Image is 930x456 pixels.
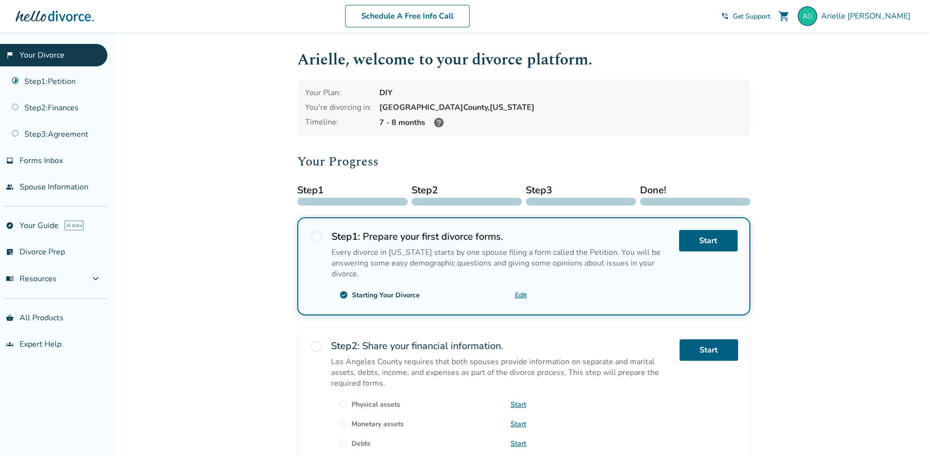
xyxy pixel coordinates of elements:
span: Resources [6,273,57,284]
span: inbox [6,157,14,165]
div: Monetary assets [351,419,404,429]
span: radio_button_unchecked [339,400,348,409]
span: people [6,183,14,191]
a: Start [511,439,526,448]
p: Los Angeles County requires that both spouses provide information on separate and marital assets,... [331,356,672,389]
span: radio_button_unchecked [310,230,324,244]
a: Start [679,230,738,251]
span: expand_more [90,273,102,285]
span: list_alt_check [6,248,14,256]
div: Your Plan: [305,87,372,98]
h2: Your Progress [297,152,750,171]
a: Start [511,400,526,409]
h2: Share your financial information. [331,339,672,352]
span: Get Support [733,12,770,21]
div: Starting Your Divorce [352,290,420,300]
h2: Prepare your first divorce forms. [331,230,671,243]
strong: Step 1 : [331,230,360,243]
span: phone_in_talk [721,12,729,20]
span: radio_button_unchecked [339,419,348,428]
span: menu_book [6,275,14,283]
p: Every divorce in [US_STATE] starts by one spouse filing a form called the Petition. You will be a... [331,247,671,279]
span: check_circle [339,290,348,299]
a: Start [511,419,526,429]
span: AI beta [64,221,83,230]
strong: Step 2 : [331,339,360,352]
span: flag_2 [6,51,14,59]
span: Step 3 [526,183,636,198]
div: DIY [379,87,743,98]
iframe: Chat Widget [881,409,930,456]
span: Arielle [PERSON_NAME] [821,11,914,21]
span: Step 1 [297,183,408,198]
span: groups [6,340,14,348]
a: Edit [515,290,527,300]
a: Start [680,339,738,361]
span: radio_button_unchecked [310,339,323,353]
div: Debts [351,439,371,448]
a: Schedule A Free Info Call [345,5,470,27]
div: Physical assets [351,400,400,409]
span: shopping_cart [778,10,790,22]
span: shopping_basket [6,314,14,322]
div: [GEOGRAPHIC_DATA] County, [US_STATE] [379,102,743,113]
div: You're divorcing in: [305,102,372,113]
span: radio_button_unchecked [339,439,348,448]
div: 7 - 8 months [379,117,743,128]
div: Timeline: [305,117,372,128]
a: phone_in_talkGet Support [721,12,770,21]
span: Step 2 [412,183,522,198]
span: Done! [640,183,750,198]
span: explore [6,222,14,229]
img: ariellegelosi@gmail.com [798,6,817,26]
h1: Arielle , welcome to your divorce platform. [297,48,750,72]
span: Forms Inbox [20,155,63,166]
